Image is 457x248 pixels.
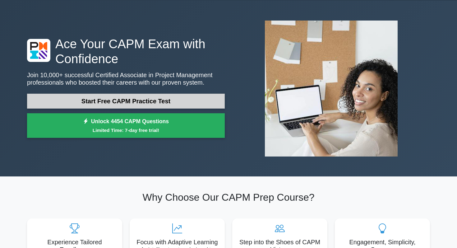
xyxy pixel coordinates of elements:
a: Unlock 4454 CAPM QuestionsLimited Time: 7-day free trial! [27,113,225,138]
h1: Ace Your CAPM Exam with Confidence [27,36,225,66]
h5: Focus with Adaptive Learning [135,238,220,246]
p: Join 10,000+ successful Certified Associate in Project Management professionals who boosted their... [27,71,225,86]
h2: Why Choose Our CAPM Prep Course? [27,191,430,203]
small: Limited Time: 7-day free trial! [35,127,217,134]
a: Start Free CAPM Practice Test [27,94,225,109]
